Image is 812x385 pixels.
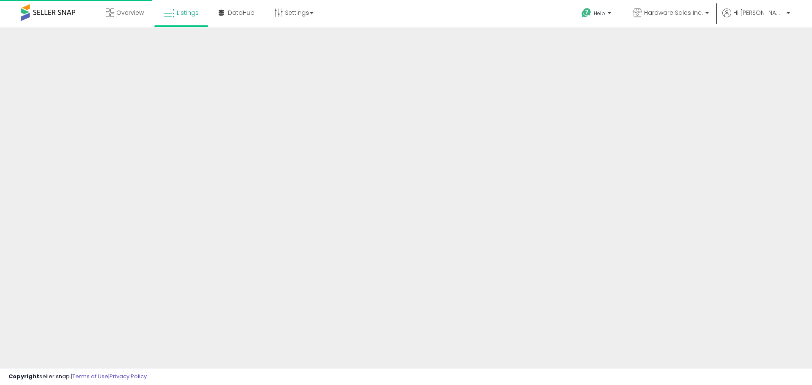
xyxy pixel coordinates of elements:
a: Help [575,1,620,27]
a: Hi [PERSON_NAME] [722,8,790,27]
span: Listings [177,8,199,17]
span: Hardware Sales Inc. [644,8,703,17]
span: Overview [116,8,144,17]
strong: Copyright [8,372,39,380]
span: DataHub [228,8,255,17]
i: Get Help [581,8,592,18]
span: Help [594,10,605,17]
div: seller snap | | [8,373,147,381]
span: Hi [PERSON_NAME] [733,8,784,17]
a: Privacy Policy [110,372,147,380]
a: Terms of Use [72,372,108,380]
